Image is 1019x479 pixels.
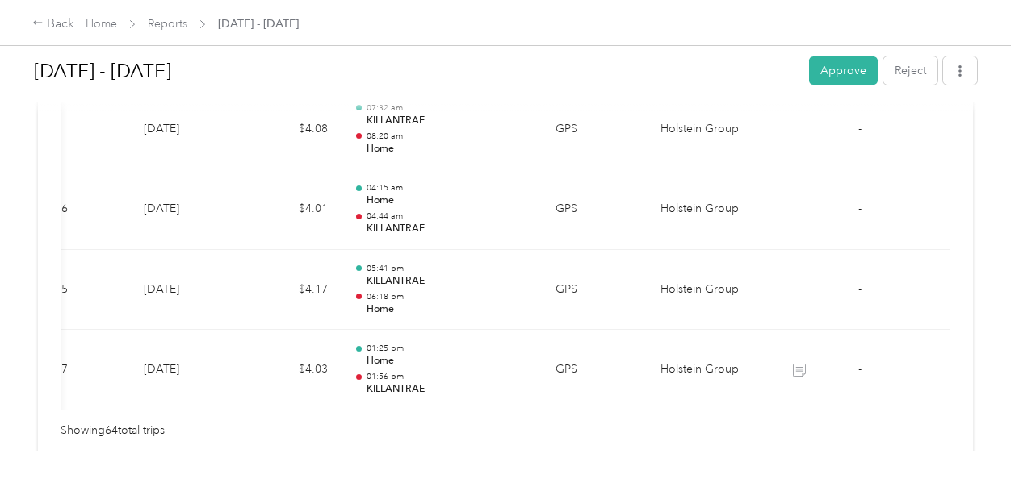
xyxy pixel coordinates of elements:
td: GPS [543,330,648,410]
p: 01:25 pm [367,343,530,354]
p: 06:18 pm [367,291,530,302]
h1: Sep 1 - 30, 2025 [34,52,798,90]
td: [DATE] [131,90,244,170]
p: 08:20 am [367,131,530,142]
span: - [858,362,862,376]
p: 01:56 pm [367,371,530,382]
td: Holstein Group [648,250,769,331]
span: - [858,122,862,135]
div: Back [32,15,74,34]
td: GPS [543,169,648,250]
td: Holstein Group [648,169,769,250]
p: KILLANTRAE [367,382,530,397]
td: GPS [543,90,648,170]
a: Reports [148,17,187,31]
p: Home [367,302,530,317]
td: [DATE] [131,330,244,410]
span: - [858,202,862,215]
td: $4.03 [244,330,341,410]
td: Holstein Group [648,90,769,170]
p: Home [367,194,530,208]
p: 05:41 pm [367,263,530,274]
span: - [858,282,862,296]
p: KILLANTRAE [367,114,530,128]
p: Home [367,354,530,369]
iframe: Everlance-gr Chat Button Frame [929,389,1019,479]
td: $4.17 [244,250,341,331]
button: Approve [809,56,878,85]
td: [DATE] [131,169,244,250]
span: [DATE] - [DATE] [218,15,299,32]
a: Home [86,17,117,31]
p: 04:44 am [367,210,530,222]
p: KILLANTRAE [367,274,530,289]
td: $4.01 [244,169,341,250]
td: 23.6 [32,169,131,250]
td: 23.7 [32,330,131,410]
td: [DATE] [131,250,244,331]
span: Showing 64 total trips [61,422,165,439]
p: KILLANTRAE [367,222,530,236]
td: 24 [32,90,131,170]
td: 24.5 [32,250,131,331]
td: $4.08 [244,90,341,170]
p: Home [367,142,530,156]
button: Reject [883,56,937,85]
td: GPS [543,250,648,331]
td: Holstein Group [648,330,769,410]
p: 04:15 am [367,182,530,194]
